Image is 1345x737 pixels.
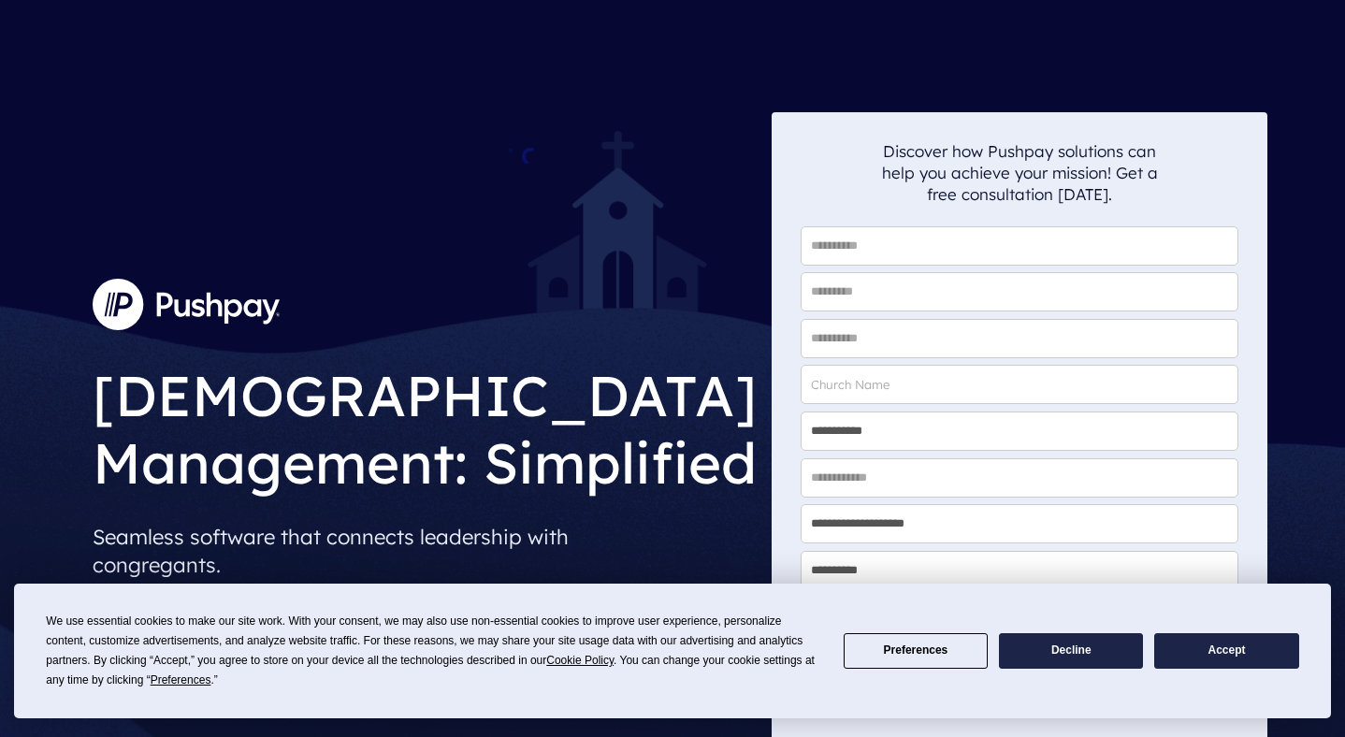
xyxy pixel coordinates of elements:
[801,365,1238,404] input: Church Name
[546,654,614,667] span: Cookie Policy
[999,633,1143,670] button: Decline
[93,515,757,586] p: Seamless software that connects leadership with congregants.
[93,347,757,501] h1: [DEMOGRAPHIC_DATA] Management: Simplified
[844,633,988,670] button: Preferences
[14,584,1331,718] div: Cookie Consent Prompt
[881,140,1158,205] p: Discover how Pushpay solutions can help you achieve your mission! Get a free consultation [DATE].
[151,673,211,686] span: Preferences
[1154,633,1298,670] button: Accept
[46,612,820,690] div: We use essential cookies to make our site work. With your consent, we may also use non-essential ...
